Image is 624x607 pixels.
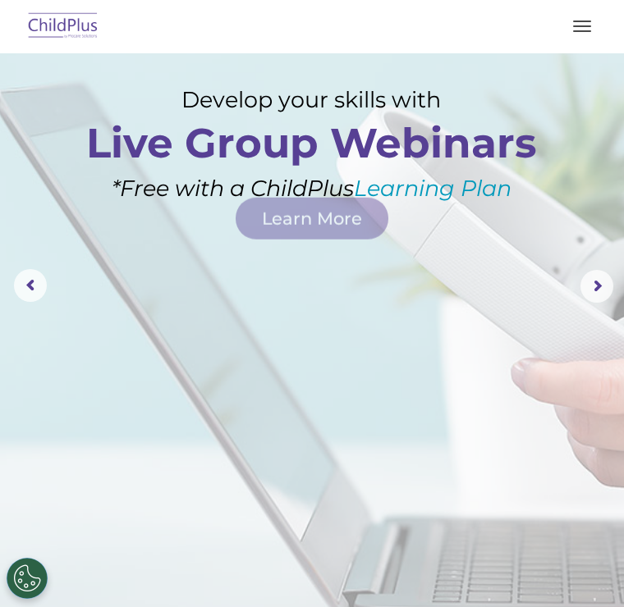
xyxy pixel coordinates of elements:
span: Last name [269,95,319,107]
a: Learn More [236,198,388,240]
span: Phone number [269,162,339,175]
img: ChildPlus by Procare Solutions [25,7,102,46]
rs-layer: Develop your skills with [85,87,538,113]
iframe: Chat Widget [542,528,624,607]
rs-layer: *Free with a ChildPlus [85,176,538,202]
a: Learning Plan [354,175,512,202]
button: Cookies Settings [7,558,48,599]
rs-layer: Live Group Webinars [53,122,569,164]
